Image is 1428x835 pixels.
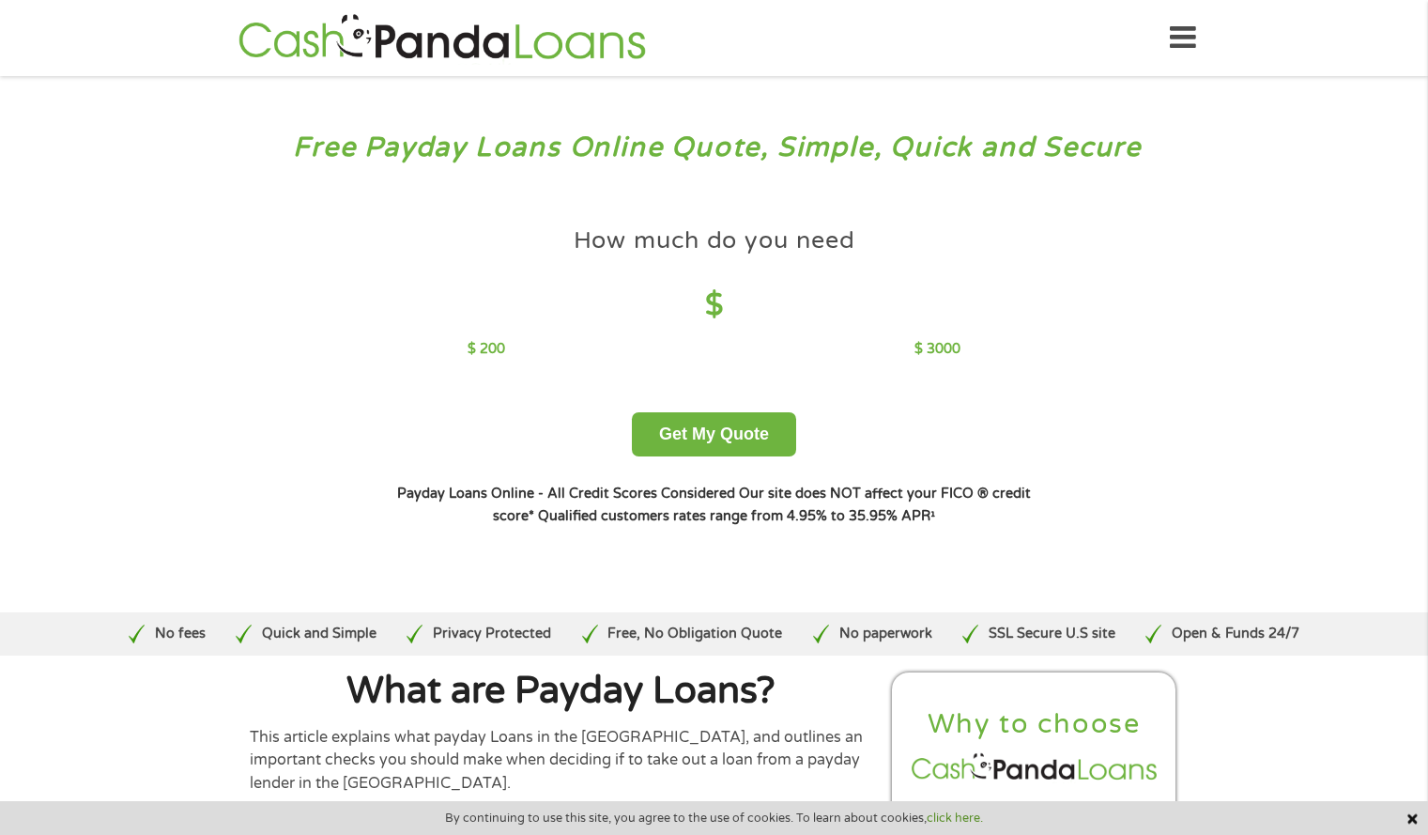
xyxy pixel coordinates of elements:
[397,486,735,502] strong: Payday Loans Online - All Credit Scores Considered
[250,726,873,795] p: This article explains what payday Loans in the [GEOGRAPHIC_DATA], and outlines an important check...
[908,707,1161,742] h2: Why to choose
[250,673,873,710] h1: What are Payday Loans?
[262,624,376,644] p: Quick and Simple
[538,508,935,524] strong: Qualified customers rates range from 4.95% to 35.95% APR¹
[493,486,1031,524] strong: Our site does NOT affect your FICO ® credit score*
[632,412,796,456] button: Get My Quote
[1172,624,1299,644] p: Open & Funds 24/7
[433,624,551,644] p: Privacy Protected
[927,811,983,826] a: click here.
[574,225,855,256] h4: How much do you need
[839,624,932,644] p: No paperwork
[155,624,206,644] p: No fees
[54,131,1374,165] h3: Free Payday Loans Online Quote, Simple, Quick and Secure
[914,339,960,360] p: $ 3000
[445,812,983,825] span: By continuing to use this site, you agree to the use of cookies. To learn about cookies,
[607,624,782,644] p: Free, No Obligation Quote
[233,11,652,65] img: GetLoanNow Logo
[989,624,1115,644] p: SSL Secure U.S site
[468,339,505,360] p: $ 200
[468,286,960,325] h4: $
